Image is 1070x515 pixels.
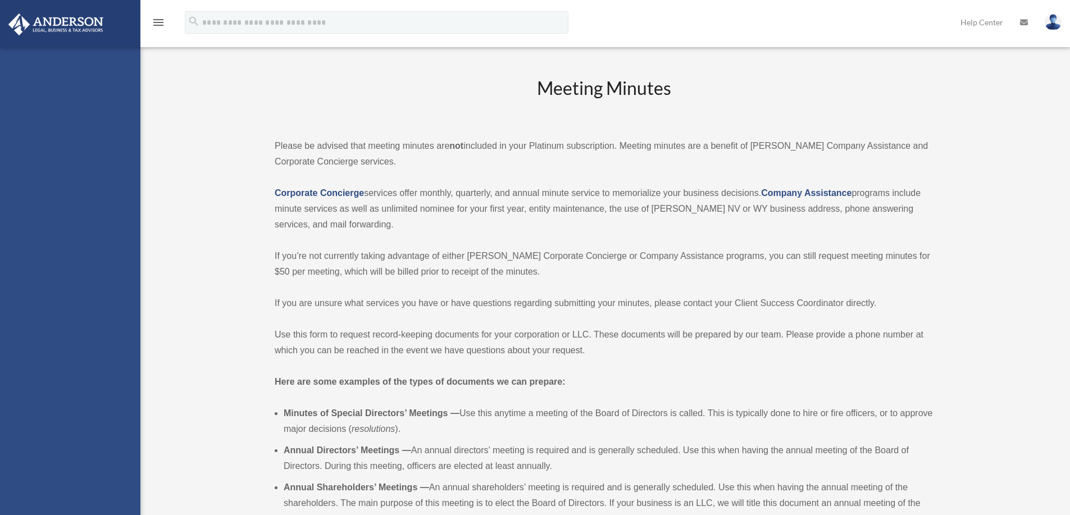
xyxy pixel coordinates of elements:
[188,15,200,28] i: search
[284,408,459,418] b: Minutes of Special Directors’ Meetings —
[5,13,107,35] img: Anderson Advisors Platinum Portal
[275,327,933,358] p: Use this form to request record-keeping documents for your corporation or LLC. These documents wi...
[275,377,566,386] strong: Here are some examples of the types of documents we can prepare:
[275,76,933,122] h2: Meeting Minutes
[352,424,395,434] em: resolutions
[275,248,933,280] p: If you’re not currently taking advantage of either [PERSON_NAME] Corporate Concierge or Company A...
[152,20,165,29] a: menu
[284,482,429,492] b: Annual Shareholders’ Meetings —
[275,188,364,198] a: Corporate Concierge
[284,443,933,474] li: An annual directors’ meeting is required and is generally scheduled. Use this when having the ann...
[1045,14,1062,30] img: User Pic
[152,16,165,29] i: menu
[275,138,933,170] p: Please be advised that meeting minutes are included in your Platinum subscription. Meeting minute...
[275,295,933,311] p: If you are unsure what services you have or have questions regarding submitting your minutes, ple...
[761,188,852,198] a: Company Assistance
[284,405,933,437] li: Use this anytime a meeting of the Board of Directors is called. This is typically done to hire or...
[284,445,411,455] b: Annual Directors’ Meetings —
[275,185,933,233] p: services offer monthly, quarterly, and annual minute service to memorialize your business decisio...
[449,141,463,151] strong: not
